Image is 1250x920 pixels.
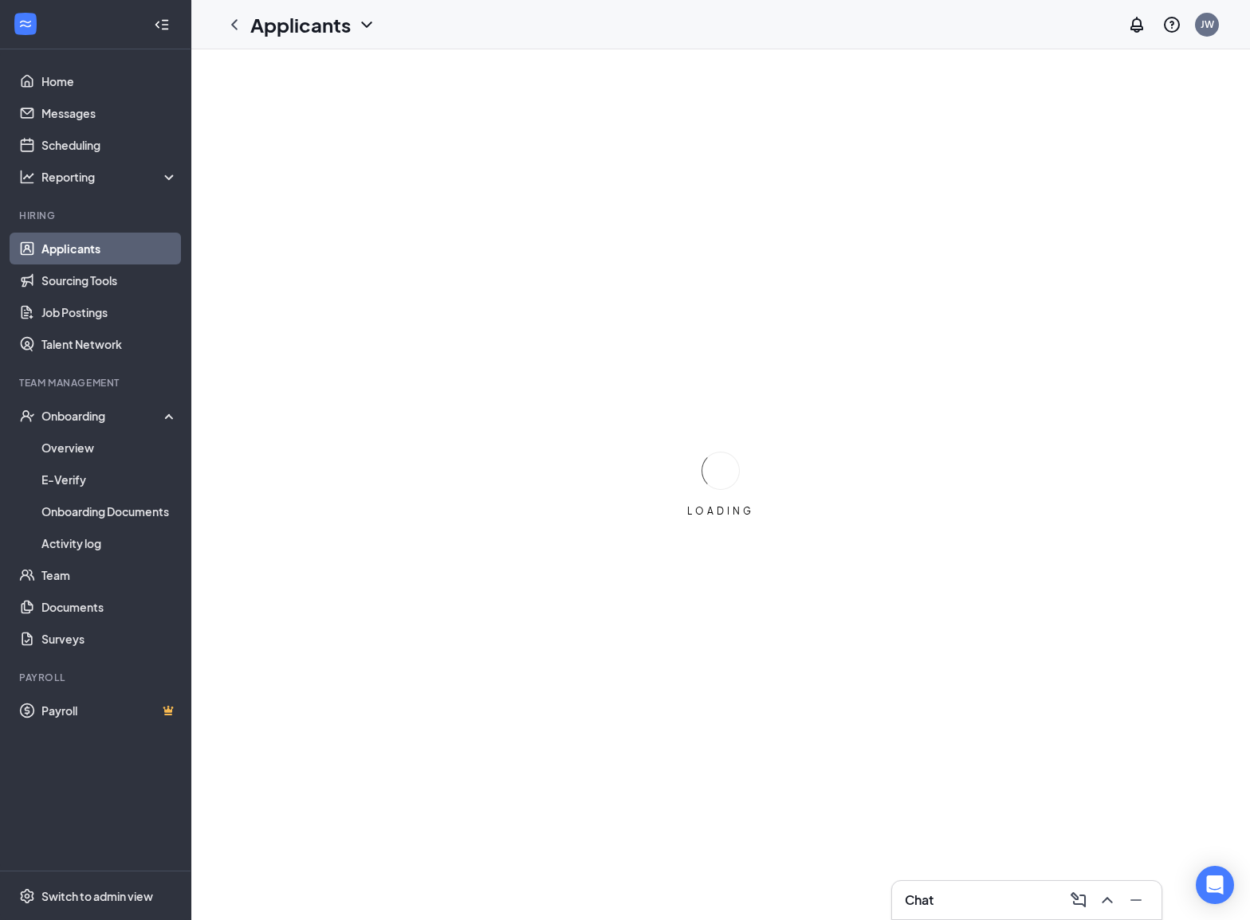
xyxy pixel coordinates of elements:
svg: Collapse [154,17,170,33]
svg: Notifications [1127,15,1146,34]
div: Open Intercom Messenger [1196,866,1234,904]
svg: ChevronDown [357,15,376,34]
a: Overview [41,432,178,464]
svg: ChevronLeft [225,15,244,34]
div: Reporting [41,169,179,185]
a: Scheduling [41,129,178,161]
a: Talent Network [41,328,178,360]
a: Surveys [41,623,178,655]
svg: UserCheck [19,408,35,424]
a: Activity log [41,527,178,559]
svg: Minimize [1126,891,1146,910]
a: E-Verify [41,464,178,495]
div: Switch to admin view [41,888,153,904]
a: PayrollCrown [41,695,178,726]
div: JW [1201,18,1214,31]
a: Home [41,65,178,97]
svg: ChevronUp [1098,891,1117,910]
button: Minimize [1123,887,1149,913]
a: Job Postings [41,296,178,328]
a: Sourcing Tools [41,264,178,296]
h1: Applicants [250,11,351,38]
a: Applicants [41,233,178,264]
div: Team Management [19,376,175,390]
a: Documents [41,591,178,623]
a: Onboarding Documents [41,495,178,527]
h3: Chat [905,891,934,909]
a: Messages [41,97,178,129]
svg: Analysis [19,169,35,185]
svg: WorkstreamLogo [18,16,33,32]
svg: QuestionInfo [1162,15,1181,34]
div: Onboarding [41,408,164,424]
svg: Settings [19,888,35,904]
svg: ComposeMessage [1069,891,1088,910]
button: ComposeMessage [1066,887,1091,913]
a: Team [41,559,178,591]
div: LOADING [681,504,761,518]
button: ChevronUp [1095,887,1120,913]
div: Hiring [19,209,175,222]
div: Payroll [19,671,175,684]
